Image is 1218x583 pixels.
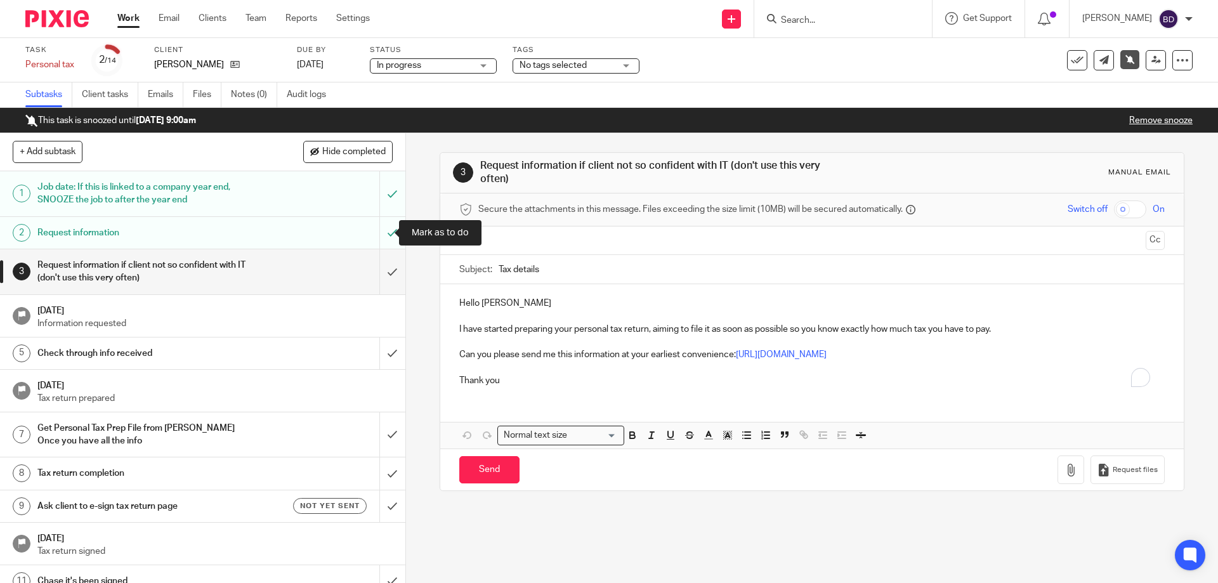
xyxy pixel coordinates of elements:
[459,348,1164,361] p: Can you please send me this information at your earliest convenience:
[13,263,30,280] div: 3
[459,374,1164,387] p: Thank you
[297,45,354,55] label: Due by
[1113,465,1158,475] span: Request files
[13,141,82,162] button: + Add subtask
[37,178,257,210] h1: Job date: If this is linked to a company year end, SNOOZE the job to after the year end
[82,82,138,107] a: Client tasks
[37,392,393,405] p: Tax return prepared
[1082,12,1152,25] p: [PERSON_NAME]
[1158,9,1179,29] img: svg%3E
[154,58,224,71] p: [PERSON_NAME]
[136,116,196,125] b: [DATE] 9:00am
[37,497,257,516] h1: Ask client to e-sign tax return page
[193,82,221,107] a: Files
[37,301,393,317] h1: [DATE]
[285,12,317,25] a: Reports
[37,464,257,483] h1: Tax return completion
[105,57,116,64] small: /14
[13,224,30,242] div: 2
[459,297,1164,310] p: Hello [PERSON_NAME]
[25,58,76,71] div: Personal tax
[13,185,30,202] div: 1
[478,203,903,216] span: Secure the attachments in this message. Files exceeding the size limit (10MB) will be secured aut...
[37,344,257,363] h1: Check through info received
[480,159,839,187] h1: Request information if client not so confident with IT (don't use this very often)
[25,10,89,27] img: Pixie
[117,12,140,25] a: Work
[497,426,624,445] div: Search for option
[13,426,30,443] div: 7
[736,350,827,359] a: [URL][DOMAIN_NAME]
[37,545,393,558] p: Tax return signed
[37,419,257,451] h1: Get Personal Tax Prep File from [PERSON_NAME] Once you have all the info
[199,12,226,25] a: Clients
[303,141,393,162] button: Hide completed
[37,223,257,242] h1: Request information
[780,15,894,27] input: Search
[459,234,473,247] label: To:
[148,82,183,107] a: Emails
[159,12,180,25] a: Email
[571,429,617,442] input: Search for option
[501,429,570,442] span: Normal text size
[287,82,336,107] a: Audit logs
[25,45,76,55] label: Task
[1153,203,1165,216] span: On
[377,61,421,70] span: In progress
[231,82,277,107] a: Notes (0)
[336,12,370,25] a: Settings
[25,114,196,127] p: This task is snoozed until
[13,497,30,515] div: 9
[13,464,30,482] div: 8
[13,344,30,362] div: 5
[453,162,473,183] div: 3
[154,45,281,55] label: Client
[1129,116,1193,125] a: Remove snooze
[99,53,116,67] div: 2
[1146,231,1165,250] button: Cc
[25,82,72,107] a: Subtasks
[520,61,587,70] span: No tags selected
[1090,455,1164,484] button: Request files
[322,147,386,157] span: Hide completed
[459,323,1164,336] p: I have started preparing your personal tax return, aiming to file it as soon as possible so you k...
[459,263,492,276] label: Subject:
[300,501,360,511] span: Not yet sent
[963,14,1012,23] span: Get Support
[297,60,324,69] span: [DATE]
[37,529,393,545] h1: [DATE]
[459,456,520,483] input: Send
[1108,167,1171,178] div: Manual email
[37,317,393,330] p: Information requested
[37,256,257,288] h1: Request information if client not so confident with IT (don't use this very often)
[246,12,266,25] a: Team
[1068,203,1108,216] span: Switch off
[440,284,1183,396] div: To enrich screen reader interactions, please activate Accessibility in Grammarly extension settings
[370,45,497,55] label: Status
[513,45,639,55] label: Tags
[37,376,393,392] h1: [DATE]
